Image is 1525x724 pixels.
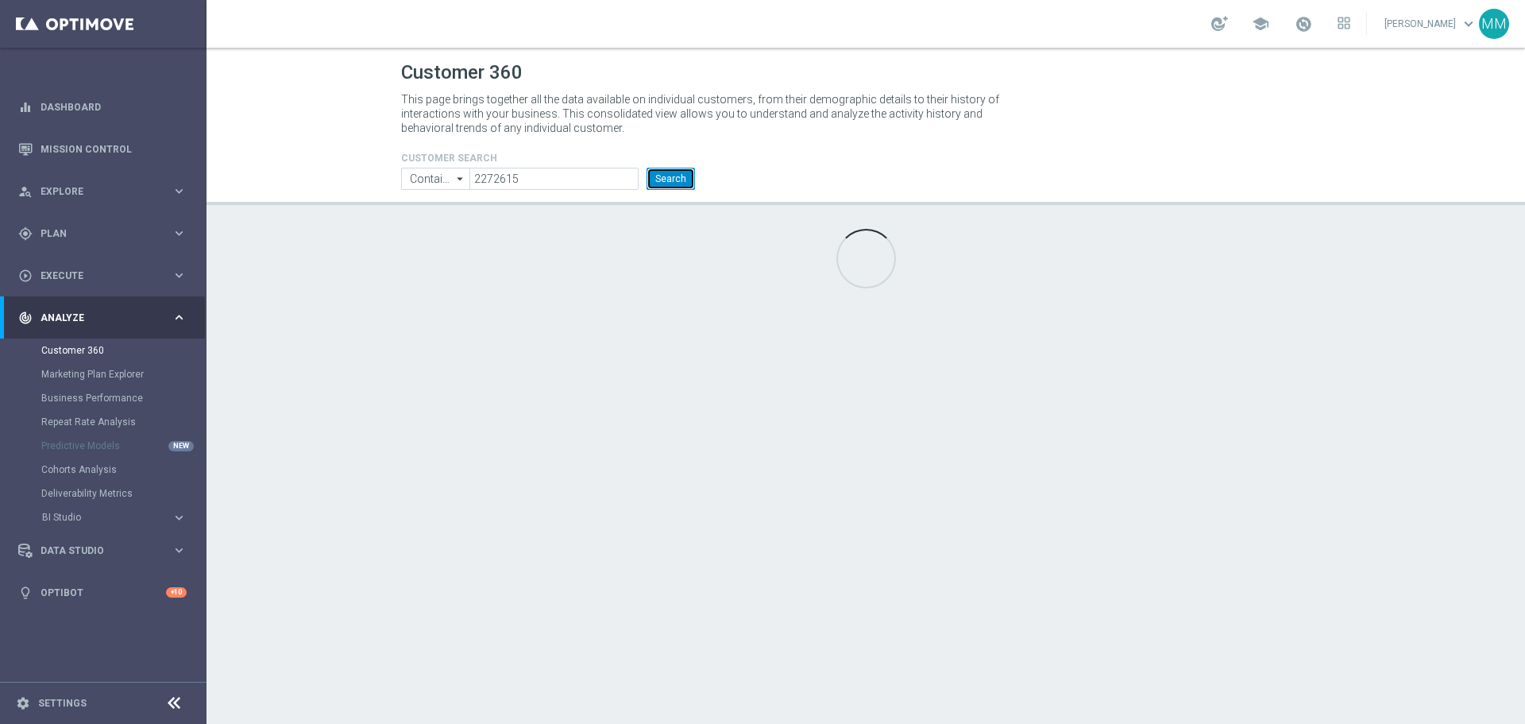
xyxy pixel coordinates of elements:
[41,128,187,170] a: Mission Control
[41,362,205,386] div: Marketing Plan Explorer
[18,544,172,558] div: Data Studio
[172,226,187,241] i: keyboard_arrow_right
[172,184,187,199] i: keyboard_arrow_right
[17,312,187,324] button: track_changes Analyze keyboard_arrow_right
[1252,15,1269,33] span: school
[166,587,187,598] div: +10
[1460,15,1477,33] span: keyboard_arrow_down
[17,143,187,156] button: Mission Control
[18,86,187,128] div: Dashboard
[41,229,172,238] span: Plan
[41,482,205,505] div: Deliverability Metrics
[17,587,187,599] button: lightbulb Optibot +10
[17,185,187,198] button: person_search Explore keyboard_arrow_right
[469,168,639,190] input: Enter CID, Email, name or phone
[41,505,205,529] div: BI Studio
[42,513,172,522] div: BI Studio
[41,271,172,281] span: Execute
[41,463,165,476] a: Cohorts Analysis
[18,269,172,283] div: Execute
[18,100,33,114] i: equalizer
[41,416,165,428] a: Repeat Rate Analysis
[172,310,187,325] i: keyboard_arrow_right
[41,487,165,500] a: Deliverability Metrics
[401,153,695,164] h4: CUSTOMER SEARCH
[18,128,187,170] div: Mission Control
[41,546,172,556] span: Data Studio
[16,696,30,710] i: settings
[18,184,33,199] i: person_search
[17,227,187,240] button: gps_fixed Plan keyboard_arrow_right
[18,184,172,199] div: Explore
[41,434,205,458] div: Predictive Models
[453,168,469,189] i: arrow_drop_down
[41,511,187,524] button: BI Studio keyboard_arrow_right
[41,392,165,405] a: Business Performance
[401,92,1013,135] p: This page brings together all the data available on individual customers, from their demographic ...
[18,586,33,600] i: lightbulb
[41,187,172,196] span: Explore
[168,441,194,451] div: NEW
[17,544,187,557] button: Data Studio keyboard_arrow_right
[41,339,205,362] div: Customer 360
[18,571,187,614] div: Optibot
[401,168,469,190] input: Contains
[17,101,187,114] button: equalizer Dashboard
[38,699,87,708] a: Settings
[1479,9,1509,39] div: MM
[41,344,165,357] a: Customer 360
[41,458,205,482] div: Cohorts Analysis
[18,311,172,325] div: Analyze
[42,513,156,522] span: BI Studio
[41,571,166,614] a: Optibot
[18,226,33,241] i: gps_fixed
[41,86,187,128] a: Dashboard
[172,543,187,558] i: keyboard_arrow_right
[18,311,33,325] i: track_changes
[172,268,187,283] i: keyboard_arrow_right
[18,226,172,241] div: Plan
[17,269,187,282] button: play_circle_outline Execute keyboard_arrow_right
[41,386,205,410] div: Business Performance
[41,368,165,381] a: Marketing Plan Explorer
[401,61,1330,84] h1: Customer 360
[18,269,33,283] i: play_circle_outline
[172,510,187,525] i: keyboard_arrow_right
[1383,12,1479,36] a: [PERSON_NAME]keyboard_arrow_down
[647,168,695,190] button: Search
[41,313,172,323] span: Analyze
[41,410,205,434] div: Repeat Rate Analysis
